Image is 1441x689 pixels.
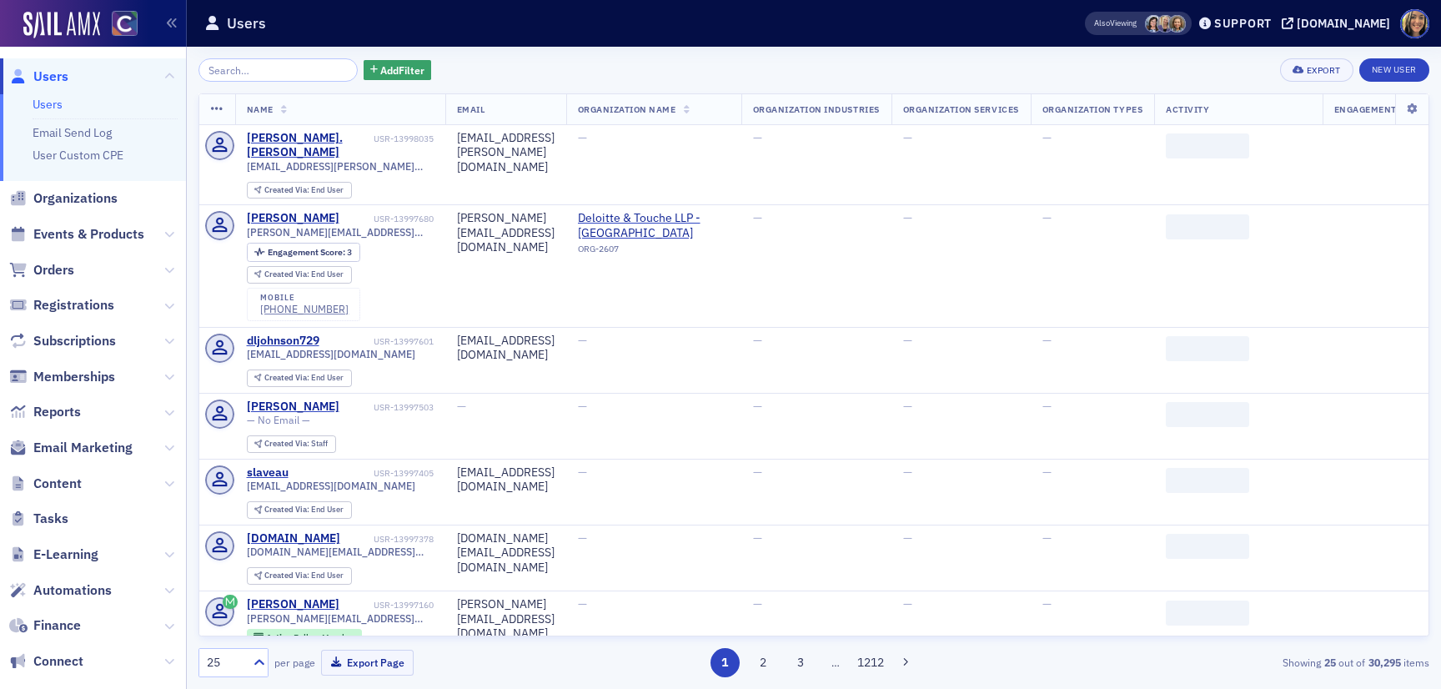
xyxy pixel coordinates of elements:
[380,63,424,78] span: Add Filter
[33,148,123,163] a: User Custom CPE
[578,211,730,240] span: Deloitte & Touche LLP - Denver
[33,68,68,86] span: Users
[247,334,319,349] div: dljohnson729
[578,399,587,414] span: —
[247,131,371,160] a: [PERSON_NAME].[PERSON_NAME]
[343,534,434,545] div: USR-13997378
[374,133,434,144] div: USR-13998035
[1042,399,1052,414] span: —
[1042,210,1052,225] span: —
[9,546,98,564] a: E-Learning
[1042,596,1052,611] span: —
[1042,103,1142,115] span: Organization Types
[903,399,912,414] span: —
[578,465,587,480] span: —
[1166,534,1249,559] span: ‌
[9,403,81,421] a: Reports
[264,440,328,449] div: Staff
[254,632,354,643] a: Active Fellow Member
[264,571,344,581] div: End User
[342,600,434,611] div: USR-13997160
[23,12,100,38] img: SailAMX
[274,655,315,670] label: per page
[753,465,762,480] span: —
[268,248,352,257] div: 3
[9,225,144,244] a: Events & Products
[9,510,68,528] a: Tasks
[247,370,352,387] div: Created Via: End User
[207,654,244,671] div: 25
[264,269,311,279] span: Created Via :
[1042,333,1052,348] span: —
[247,226,434,239] span: [PERSON_NAME][EMAIL_ADDRESS][DOMAIN_NAME]
[9,616,81,635] a: Finance
[33,475,82,493] span: Content
[266,631,294,643] span: Active
[33,403,81,421] span: Reports
[33,581,112,600] span: Automations
[1094,18,1110,28] div: Also
[1157,15,1174,33] span: Alicia Gelinas
[710,648,740,677] button: 1
[578,596,587,611] span: —
[33,439,133,457] span: Email Marketing
[753,399,762,414] span: —
[903,596,912,611] span: —
[33,510,68,528] span: Tasks
[247,414,310,426] span: — No Email —
[1334,103,1428,115] span: Engagement Score
[457,531,555,576] div: [DOMAIN_NAME][EMAIL_ADDRESS][DOMAIN_NAME]
[112,11,138,37] img: SailAMX
[1166,402,1249,427] span: ‌
[1359,58,1429,82] a: New User
[1282,18,1396,29] button: [DOMAIN_NAME]
[457,399,466,414] span: —
[457,131,555,175] div: [EMAIL_ADDRESS][PERSON_NAME][DOMAIN_NAME]
[786,648,816,677] button: 3
[457,465,555,495] div: [EMAIL_ADDRESS][DOMAIN_NAME]
[578,531,587,546] span: —
[578,333,587,348] span: —
[824,655,847,670] span: …
[753,333,762,348] span: —
[1094,18,1137,29] span: Viewing
[264,270,344,279] div: End User
[578,244,730,260] div: ORG-2607
[322,336,434,347] div: USR-13997601
[1166,468,1249,493] span: ‌
[247,400,339,415] div: [PERSON_NAME]
[1365,655,1403,670] strong: 30,295
[1145,15,1162,33] span: Stacy Svendsen
[294,631,355,643] span: Fellow Member
[9,68,68,86] a: Users
[748,648,777,677] button: 2
[100,11,138,39] a: View Homepage
[247,211,339,226] div: [PERSON_NAME]
[856,648,886,677] button: 1212
[247,103,274,115] span: Name
[578,130,587,145] span: —
[9,439,133,457] a: Email Marketing
[457,334,555,363] div: [EMAIL_ADDRESS][DOMAIN_NAME]
[1321,655,1338,670] strong: 25
[1166,336,1249,361] span: ‌
[260,303,349,315] a: [PHONE_NUMBER]
[1214,16,1272,31] div: Support
[9,332,116,350] a: Subscriptions
[9,296,114,314] a: Registrations
[247,612,434,625] span: [PERSON_NAME][EMAIL_ADDRESS][DOMAIN_NAME]
[1031,655,1429,670] div: Showing out of items
[9,475,82,493] a: Content
[1307,66,1341,75] div: Export
[247,501,352,519] div: Created Via: End User
[247,160,434,173] span: [EMAIL_ADDRESS][PERSON_NAME][DOMAIN_NAME]
[903,531,912,546] span: —
[247,266,352,284] div: Created Via: End User
[1400,9,1429,38] span: Profile
[364,60,432,81] button: AddFilter
[264,570,311,581] span: Created Via :
[247,597,339,612] a: [PERSON_NAME]
[1166,103,1209,115] span: Activity
[264,184,311,195] span: Created Via :
[753,596,762,611] span: —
